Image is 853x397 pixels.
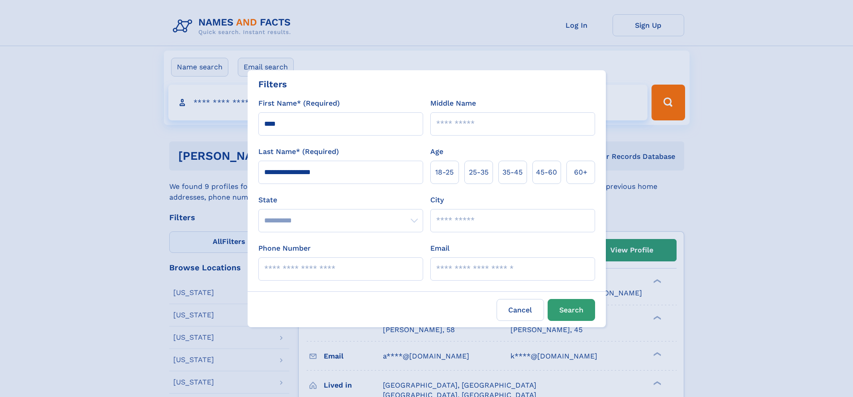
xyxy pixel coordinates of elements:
[430,243,450,254] label: Email
[258,243,311,254] label: Phone Number
[469,167,489,178] span: 25‑35
[536,167,557,178] span: 45‑60
[430,98,476,109] label: Middle Name
[258,195,423,205] label: State
[435,167,454,178] span: 18‑25
[497,299,544,321] label: Cancel
[258,98,340,109] label: First Name* (Required)
[430,146,443,157] label: Age
[258,146,339,157] label: Last Name* (Required)
[502,167,523,178] span: 35‑45
[258,77,287,91] div: Filters
[548,299,595,321] button: Search
[430,195,444,205] label: City
[574,167,587,178] span: 60+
